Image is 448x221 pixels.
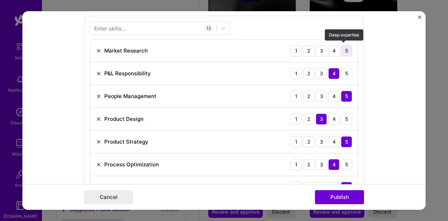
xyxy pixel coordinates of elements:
div: 1 [290,91,302,102]
div: 4 [328,182,339,193]
div: 2 [303,182,314,193]
img: Remove [96,94,101,99]
div: 2 [303,136,314,147]
div: 4 [328,113,339,125]
div: 5 [341,159,352,170]
div: 5 [341,91,352,102]
div: 1 [290,113,302,125]
div: 5 [341,68,352,79]
div: 4 [328,136,339,147]
button: Publish [315,190,364,204]
div: 3 [316,68,327,79]
div: 2 [303,159,314,170]
div: 3 [316,136,327,147]
div: 2 [303,113,314,125]
div: Market Research [104,47,148,54]
div: 3 [316,182,327,193]
div: 4 [328,68,339,79]
div: Product Design [104,115,143,123]
div: 2 [303,91,314,102]
div: 1 [290,136,302,147]
div: 3 [316,45,327,56]
div: Any new skills will be added to your profile. [84,4,364,12]
img: Remove [96,139,101,145]
div: 5 [341,136,352,147]
img: Remove [96,116,101,122]
div: Roadmapping [104,184,139,191]
div: 4 [328,91,339,102]
div: 3 [316,91,327,102]
div: 5 [341,113,352,125]
div: 12 [205,25,212,32]
div: People Management [104,92,156,100]
div: 4 [328,159,339,170]
div: 1 [290,68,302,79]
div: Product Strategy [104,138,148,145]
div: 4 [328,45,339,56]
img: Remove [96,48,101,54]
div: 1 [290,159,302,170]
div: 1 [290,182,302,193]
div: 2 [303,45,314,56]
div: Enter skills... [94,25,126,32]
div: 1 [290,45,302,56]
div: 5 [341,182,352,193]
button: Close [418,15,421,23]
div: 3 [316,113,327,125]
button: Cancel [84,190,133,204]
img: Remove [96,71,101,76]
div: Process Optimization [104,161,159,168]
div: 2 [303,68,314,79]
img: Remove [96,162,101,167]
div: 5 [341,45,352,56]
div: 3 [316,159,327,170]
div: P&L Responsibility [104,70,151,77]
